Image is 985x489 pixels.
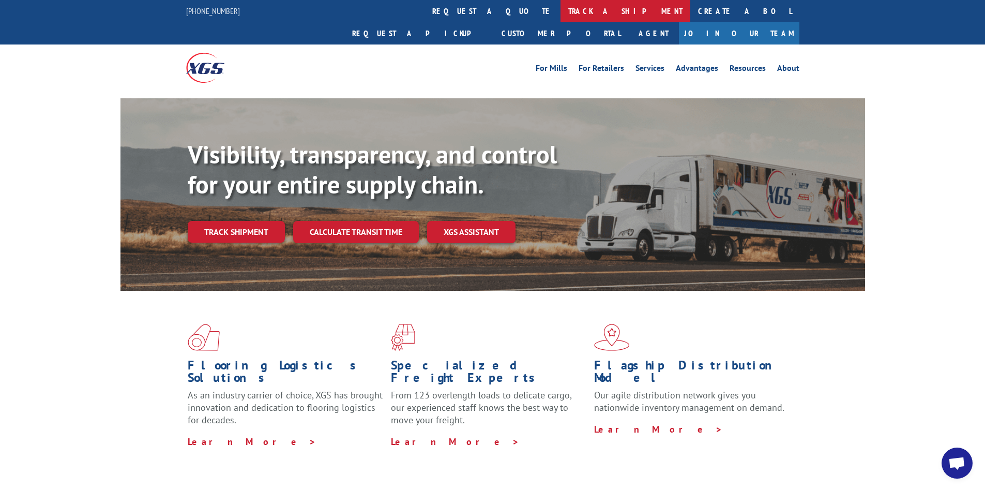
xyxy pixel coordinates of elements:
[594,324,630,351] img: xgs-icon-flagship-distribution-model-red
[188,389,383,426] span: As an industry carrier of choice, XGS has brought innovation and dedication to flooring logistics...
[594,423,723,435] a: Learn More >
[427,221,516,243] a: XGS ASSISTANT
[391,436,520,448] a: Learn More >
[635,64,664,76] a: Services
[942,448,973,479] a: Open chat
[730,64,766,76] a: Resources
[188,138,557,200] b: Visibility, transparency, and control for your entire supply chain.
[579,64,624,76] a: For Retailers
[536,64,567,76] a: For Mills
[594,389,784,413] span: Our agile distribution network gives you nationwide inventory management on demand.
[186,6,240,16] a: [PHONE_NUMBER]
[628,22,679,45] a: Agent
[676,64,718,76] a: Advantages
[594,359,790,389] h1: Flagship Distribution Model
[391,389,586,435] p: From 123 overlength loads to delicate cargo, our experienced staff knows the best way to move you...
[344,22,494,45] a: Request a pickup
[777,64,799,76] a: About
[293,221,419,243] a: Calculate transit time
[188,324,220,351] img: xgs-icon-total-supply-chain-intelligence-red
[679,22,799,45] a: Join Our Team
[391,324,415,351] img: xgs-icon-focused-on-flooring-red
[494,22,628,45] a: Customer Portal
[188,436,316,448] a: Learn More >
[188,221,285,243] a: Track shipment
[391,359,586,389] h1: Specialized Freight Experts
[188,359,383,389] h1: Flooring Logistics Solutions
